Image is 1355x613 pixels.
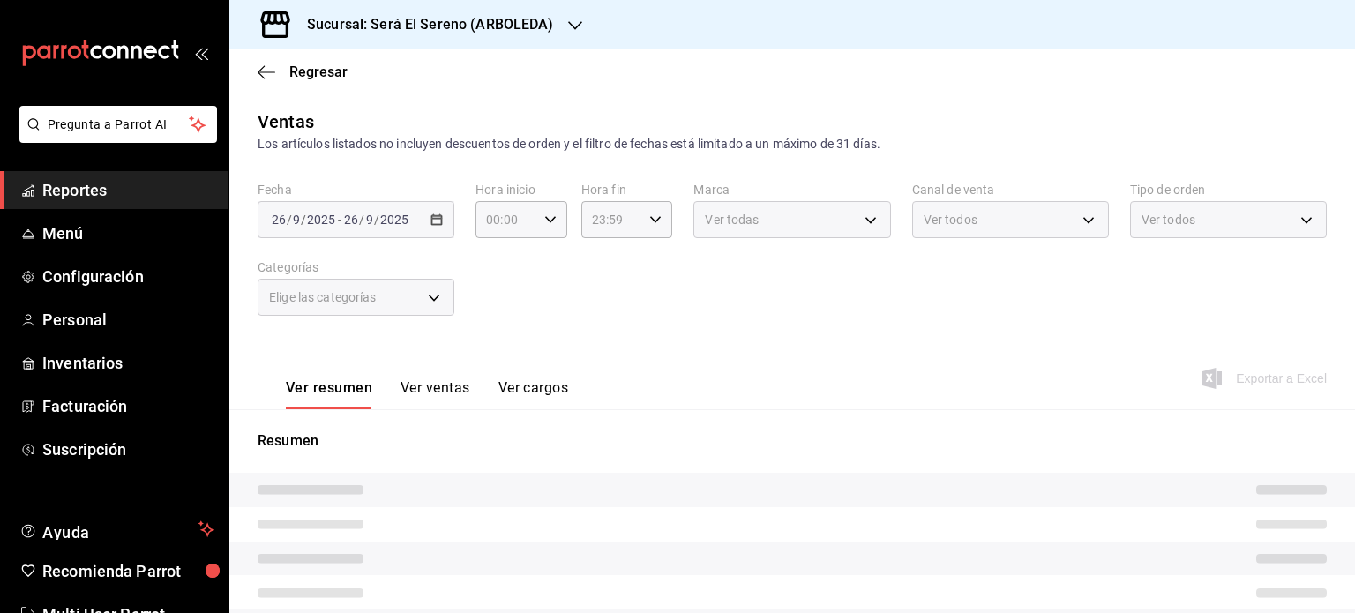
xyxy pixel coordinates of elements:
button: Ver resumen [286,379,372,409]
span: / [287,213,292,227]
div: Ventas [258,108,314,135]
span: Pregunta a Parrot AI [48,116,190,134]
button: Ver ventas [401,379,470,409]
span: - [338,213,341,227]
label: Categorías [258,261,454,273]
span: Reportes [42,178,214,202]
span: / [359,213,364,227]
span: Suscripción [42,437,214,461]
input: -- [271,213,287,227]
p: Resumen [258,430,1327,452]
span: / [301,213,306,227]
a: Pregunta a Parrot AI [12,128,217,146]
span: Ver todos [1142,211,1195,228]
div: Los artículos listados no incluyen descuentos de orden y el filtro de fechas está limitado a un m... [258,135,1327,153]
button: open_drawer_menu [194,46,208,60]
label: Hora inicio [475,183,567,196]
span: / [374,213,379,227]
button: Ver cargos [498,379,569,409]
span: Ayuda [42,519,191,540]
span: Facturación [42,394,214,418]
label: Hora fin [581,183,673,196]
span: Personal [42,308,214,332]
input: -- [292,213,301,227]
label: Fecha [258,183,454,196]
span: Elige las categorías [269,288,377,306]
label: Marca [693,183,890,196]
input: -- [343,213,359,227]
label: Tipo de orden [1130,183,1327,196]
span: Ver todos [924,211,977,228]
input: ---- [306,213,336,227]
span: Configuración [42,265,214,288]
span: Menú [42,221,214,245]
input: -- [365,213,374,227]
button: Regresar [258,64,348,80]
label: Canal de venta [912,183,1109,196]
input: ---- [379,213,409,227]
span: Inventarios [42,351,214,375]
span: Ver todas [705,211,759,228]
span: Recomienda Parrot [42,559,214,583]
div: navigation tabs [286,379,568,409]
button: Pregunta a Parrot AI [19,106,217,143]
span: Regresar [289,64,348,80]
h3: Sucursal: Será El Sereno (ARBOLEDA) [293,14,554,35]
